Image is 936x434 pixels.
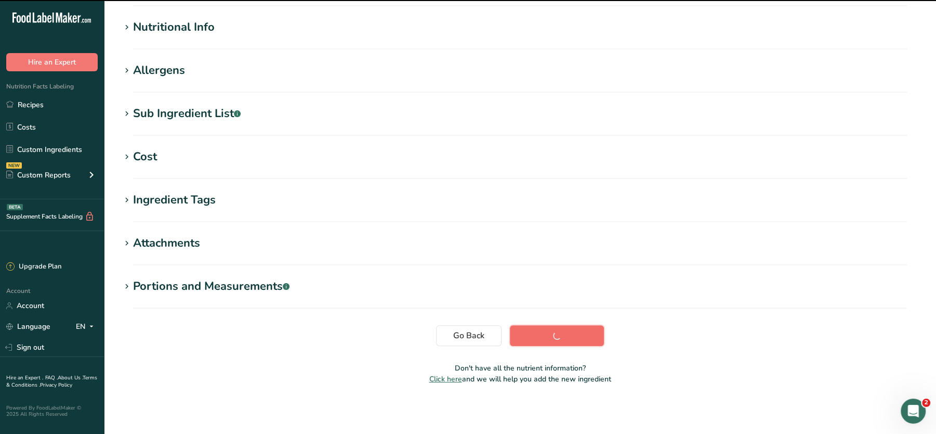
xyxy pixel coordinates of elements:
[76,321,98,333] div: EN
[40,381,72,389] a: Privacy Policy
[6,317,50,336] a: Language
[6,374,97,389] a: Terms & Conditions .
[901,399,926,424] iframe: Intercom live chat
[133,105,241,122] div: Sub Ingredient List
[121,374,919,385] p: and we will help you add the new ingredient
[58,374,83,381] a: About Us .
[429,374,462,384] span: Click here
[133,192,216,209] div: Ingredient Tags
[7,204,23,210] div: BETA
[133,148,157,165] div: Cost
[121,363,919,374] p: Don't have all the nutrient information?
[453,329,484,342] span: Go Back
[6,53,98,71] button: Hire an Expert
[6,170,71,181] div: Custom Reports
[922,399,930,407] span: 2
[6,162,22,169] div: NEW
[133,62,185,79] div: Allergens
[45,374,58,381] a: FAQ .
[6,374,43,381] a: Hire an Expert .
[6,262,61,272] div: Upgrade Plan
[133,19,215,36] div: Nutritional Info
[6,405,98,417] div: Powered By FoodLabelMaker © 2025 All Rights Reserved
[133,235,200,252] div: Attachments
[133,278,289,295] div: Portions and Measurements
[436,325,502,346] button: Go Back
